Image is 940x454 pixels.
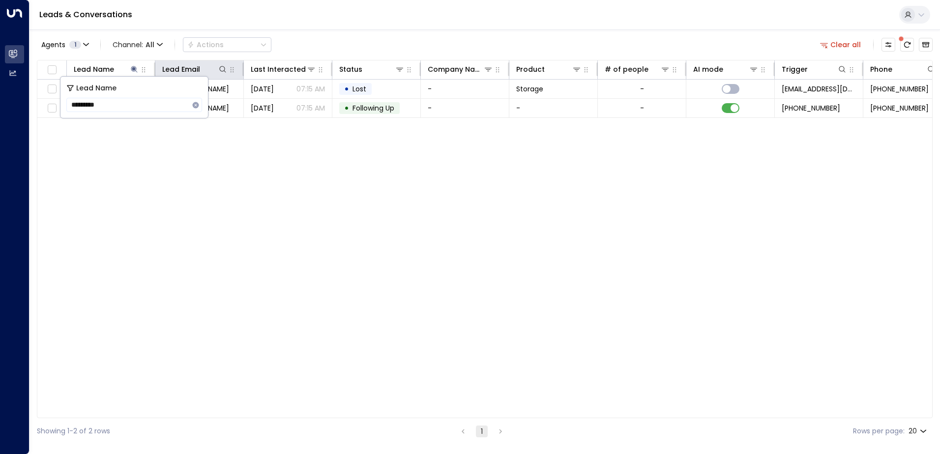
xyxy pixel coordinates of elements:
div: Product [516,63,582,75]
label: Rows per page: [853,426,905,436]
div: • [344,81,349,97]
div: Actions [187,40,224,49]
div: # of people [605,63,670,75]
div: # of people [605,63,648,75]
div: AI mode [693,63,759,75]
div: Status [339,63,405,75]
button: Channel:All [109,38,167,52]
span: Toggle select all [46,64,58,76]
span: Toggle select row [46,102,58,114]
div: AI mode [693,63,723,75]
div: Last Interacted [251,63,316,75]
div: Trigger [782,63,847,75]
div: Company Name [428,63,483,75]
div: Showing 1-2 of 2 rows [37,426,110,436]
button: Actions [183,37,271,52]
div: Status [339,63,362,75]
p: 07:15 AM [296,103,325,113]
span: Toggle select row [46,83,58,95]
span: Aug 22, 2025 [251,103,274,113]
div: Lead Email [162,63,228,75]
nav: pagination navigation [457,425,507,437]
span: Following Up [352,103,394,113]
span: All [146,41,154,49]
span: Lost [352,84,366,94]
div: Last Interacted [251,63,306,75]
span: Agents [41,41,65,48]
span: Channel: [109,38,167,52]
div: - [640,84,644,94]
span: +447815000000 [870,103,929,113]
span: Storage [516,84,543,94]
span: 1 [69,41,81,49]
button: Archived Leads [919,38,933,52]
button: Clear all [816,38,865,52]
div: Product [516,63,545,75]
button: page 1 [476,426,488,437]
div: • [344,100,349,116]
a: Leads & Conversations [39,9,132,20]
div: Button group with a nested menu [183,37,271,52]
div: - [640,103,644,113]
span: Lead Name [76,83,117,94]
div: Lead Email [162,63,200,75]
div: Phone [870,63,936,75]
div: Trigger [782,63,808,75]
td: - [421,99,509,117]
div: Phone [870,63,892,75]
button: Agents1 [37,38,92,52]
div: Lead Name [74,63,114,75]
span: There are new threads available. Refresh the grid to view the latest updates. [900,38,914,52]
span: +447815000000 [782,103,840,113]
button: Customize [881,38,895,52]
span: Aug 30, 2025 [251,84,274,94]
p: 07:15 AM [296,84,325,94]
div: 20 [909,424,929,438]
td: - [509,99,598,117]
td: - [421,80,509,98]
span: +447815000000 [870,84,929,94]
span: leads@space-station.co.uk [782,84,856,94]
div: Company Name [428,63,493,75]
div: Lead Name [74,63,139,75]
